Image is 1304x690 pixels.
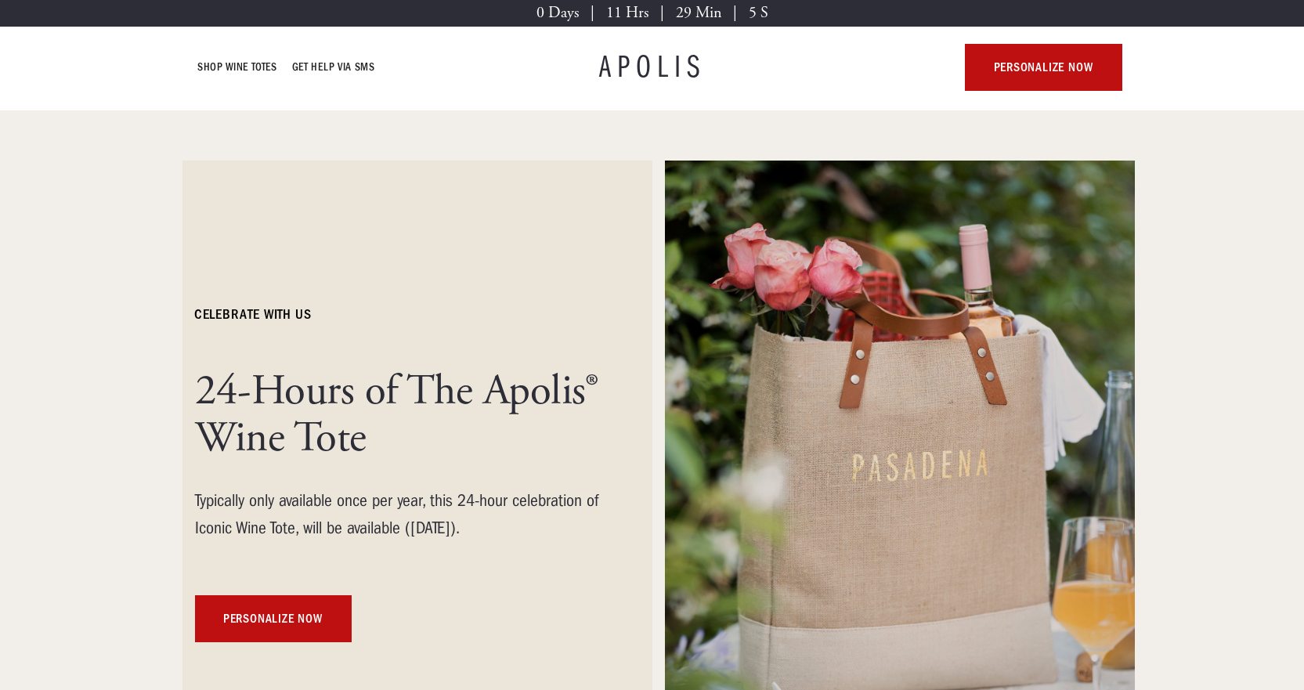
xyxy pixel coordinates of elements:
[195,305,312,324] h6: celebrate with us
[195,595,352,642] a: personalize now
[292,58,375,77] a: GET HELP VIA SMS
[965,44,1122,91] a: personalize now
[195,368,602,462] h1: 24-Hours of The Apolis® Wine Tote
[195,487,602,542] div: Typically only available once per year, this 24-hour celebration of Iconic Wine Tote, will be ava...
[198,58,277,77] a: Shop Wine Totes
[599,52,706,83] a: APOLIS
